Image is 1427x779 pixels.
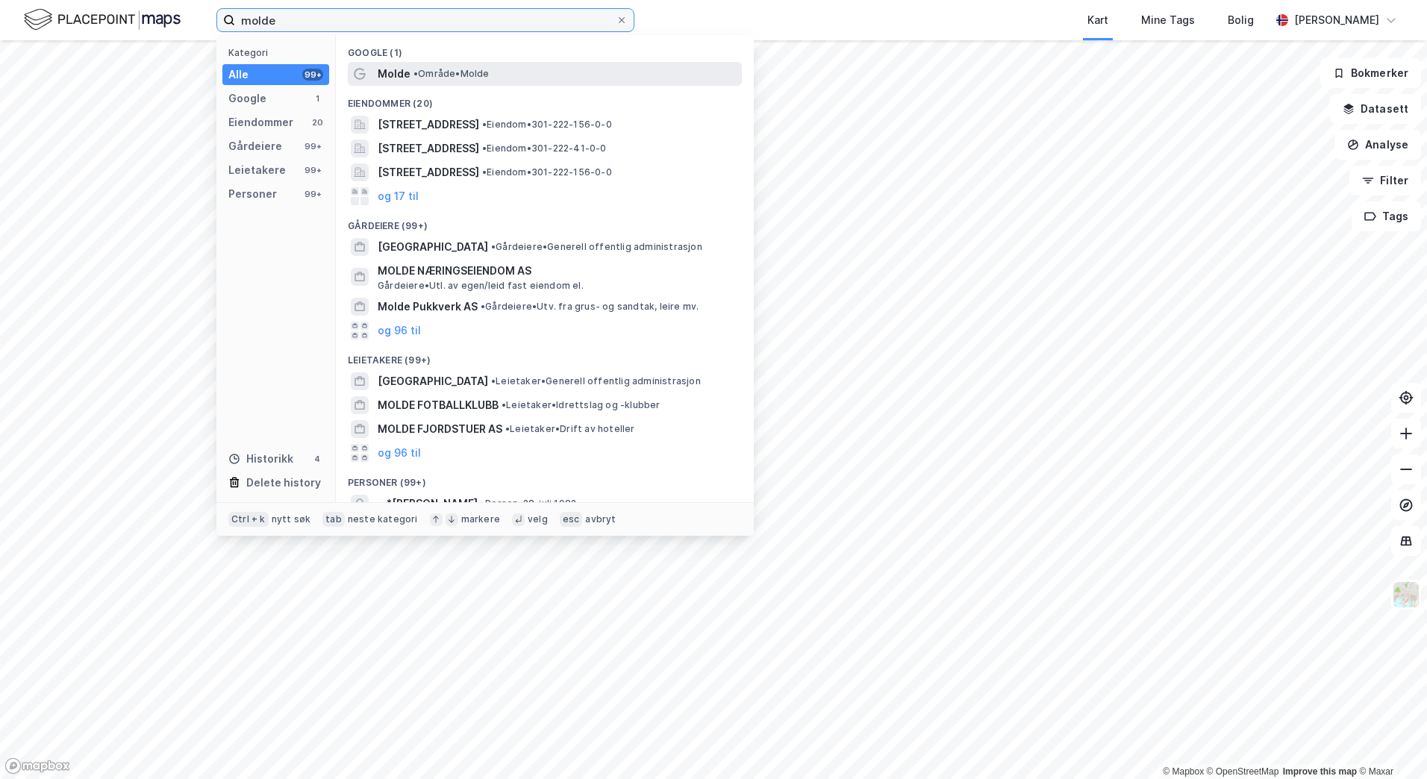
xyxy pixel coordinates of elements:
div: Google (1) [336,35,754,62]
img: logo.f888ab2527a4732fd821a326f86c7f29.svg [24,7,181,33]
div: Historikk [228,450,293,468]
div: Gårdeiere [228,137,282,155]
span: MOLDE NÆRINGSEIENDOM AS [378,262,736,280]
div: 20 [311,116,323,128]
button: Datasett [1330,94,1421,124]
span: Person • 28. juli 1982 [481,498,576,510]
span: MOLDE FOTBALLKLUBB [378,396,499,414]
span: Område • Molde [413,68,490,80]
div: 1 [311,93,323,104]
div: Leietakere [228,161,286,179]
span: • [491,241,496,252]
span: Leietaker • Drift av hoteller [505,423,635,435]
span: [STREET_ADDRESS] [378,163,479,181]
span: Gårdeiere • Utl. av egen/leid fast eiendom el. [378,280,584,292]
span: Eiendom • 301-222-41-0-0 [482,143,607,154]
span: • [413,68,418,79]
div: Personer [228,185,277,203]
div: Bolig [1228,11,1254,29]
div: Eiendommer (20) [336,86,754,113]
button: Filter [1349,166,1421,195]
div: nytt søk [272,513,311,525]
iframe: Chat Widget [1352,707,1427,779]
a: Mapbox homepage [4,757,70,775]
div: 99+ [302,140,323,152]
div: 4 [311,453,323,465]
div: Kontrollprogram for chat [1352,707,1427,779]
span: Gårdeiere • Utv. fra grus- og sandtak, leire mv. [481,301,699,313]
div: avbryt [585,513,616,525]
span: [STREET_ADDRESS] [378,140,479,157]
div: Kart [1087,11,1108,29]
span: Molde Pukkverk AS [378,298,478,316]
span: [STREET_ADDRESS] [378,116,479,134]
div: Personer (99+) [336,465,754,492]
span: ...*[PERSON_NAME] [378,495,478,513]
span: Gårdeiere • Generell offentlig administrasjon [491,241,702,253]
div: 99+ [302,188,323,200]
span: Eiendom • 301-222-156-0-0 [482,166,612,178]
span: Leietaker • Idrettslag og -klubber [502,399,661,411]
button: Bokmerker [1320,58,1421,88]
button: og 17 til [378,187,419,205]
a: OpenStreetMap [1207,766,1279,777]
div: tab [322,512,345,527]
span: Molde [378,65,410,83]
div: Ctrl + k [228,512,269,527]
div: Kategori [228,47,329,58]
div: Google [228,90,266,107]
span: • [505,423,510,434]
span: [GEOGRAPHIC_DATA] [378,372,488,390]
button: og 96 til [378,322,421,340]
span: [GEOGRAPHIC_DATA] [378,238,488,256]
div: Eiendommer [228,113,293,131]
span: • [481,301,485,312]
span: • [482,143,487,154]
div: 99+ [302,69,323,81]
a: Improve this map [1283,766,1357,777]
div: 99+ [302,164,323,176]
div: Leietakere (99+) [336,342,754,369]
span: Leietaker • Generell offentlig administrasjon [491,375,701,387]
span: • [502,399,506,410]
span: Eiendom • 301-222-156-0-0 [482,119,612,131]
span: • [481,498,485,509]
div: velg [528,513,548,525]
div: markere [461,513,500,525]
div: [PERSON_NAME] [1294,11,1379,29]
span: MOLDE FJORDSTUER AS [378,420,502,438]
div: Delete history [246,474,321,492]
div: Mine Tags [1141,11,1195,29]
div: esc [560,512,583,527]
input: Søk på adresse, matrikkel, gårdeiere, leietakere eller personer [235,9,616,31]
div: Gårdeiere (99+) [336,208,754,235]
a: Mapbox [1163,766,1204,777]
img: Z [1392,581,1420,609]
span: • [491,375,496,387]
button: Analyse [1334,130,1421,160]
button: Tags [1352,201,1421,231]
span: • [482,119,487,130]
div: Alle [228,66,249,84]
button: og 96 til [378,444,421,462]
div: neste kategori [348,513,418,525]
span: • [482,166,487,178]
